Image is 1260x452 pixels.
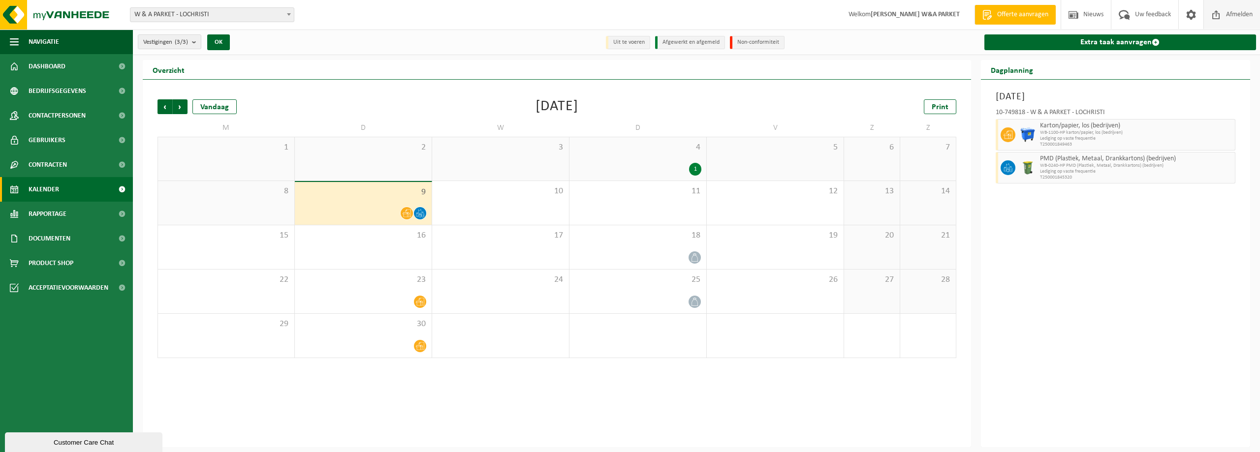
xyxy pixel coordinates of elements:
div: 1 [689,163,701,176]
span: 10 [437,186,564,197]
span: 25 [574,274,701,285]
span: WB-1100-HP karton/papier, los (bedrijven) [1040,130,1233,136]
img: WB-1100-HPE-BE-01 [1020,127,1035,142]
span: Navigatie [29,30,59,54]
span: Rapportage [29,202,66,226]
span: 16 [300,230,427,241]
span: 15 [163,230,289,241]
span: 28 [905,274,951,285]
span: 21 [905,230,951,241]
span: 22 [163,274,289,285]
span: Vestigingen [143,35,188,50]
span: 5 [712,142,839,153]
span: 24 [437,274,564,285]
div: 10-749818 - W & A PARKET - LOCHRISTI [996,109,1236,119]
div: Vandaag [192,99,237,114]
span: 18 [574,230,701,241]
span: Vorige [157,99,172,114]
span: W & A PARKET - LOCHRISTI [130,8,294,22]
span: 29 [163,319,289,330]
span: 11 [574,186,701,197]
span: Documenten [29,226,70,251]
span: 8 [163,186,289,197]
span: 2 [300,142,427,153]
span: Acceptatievoorwaarden [29,275,108,300]
span: 27 [849,274,895,285]
li: Afgewerkt en afgemeld [655,36,725,49]
span: 9 [300,187,427,198]
span: 17 [437,230,564,241]
img: WB-0240-HPE-GN-50 [1020,160,1035,175]
span: 26 [712,274,839,285]
td: V [707,119,844,137]
button: OK [207,34,230,50]
span: T250001845320 [1040,175,1233,181]
h2: Dagplanning [981,60,1043,79]
td: D [569,119,707,137]
iframe: chat widget [5,430,164,452]
span: Volgende [173,99,188,114]
span: Offerte aanvragen [995,10,1051,20]
span: W & A PARKET - LOCHRISTI [130,7,294,22]
span: Karton/papier, los (bedrijven) [1040,122,1233,130]
td: D [295,119,432,137]
span: PMD (Plastiek, Metaal, Drankkartons) (bedrijven) [1040,155,1233,163]
span: 3 [437,142,564,153]
span: Print [932,103,948,111]
span: 20 [849,230,895,241]
span: 30 [300,319,427,330]
span: Contactpersonen [29,103,86,128]
li: Uit te voeren [606,36,650,49]
h2: Overzicht [143,60,194,79]
span: Contracten [29,152,67,177]
td: M [157,119,295,137]
h3: [DATE] [996,90,1236,104]
count: (3/3) [175,39,188,45]
div: [DATE] [535,99,578,114]
td: Z [844,119,900,137]
span: WB-0240-HP PMD (Plastiek, Metaal, Drankkartons) (bedrijven) [1040,163,1233,169]
a: Extra taak aanvragen [984,34,1257,50]
span: 1 [163,142,289,153]
a: Print [924,99,956,114]
span: Lediging op vaste frequentie [1040,136,1233,142]
span: 4 [574,142,701,153]
span: Gebruikers [29,128,65,152]
span: 6 [849,142,895,153]
span: 14 [905,186,951,197]
span: T250001849463 [1040,142,1233,148]
span: 12 [712,186,839,197]
span: 7 [905,142,951,153]
span: 23 [300,274,427,285]
span: Bedrijfsgegevens [29,79,86,103]
button: Vestigingen(3/3) [138,34,201,49]
span: Dashboard [29,54,65,79]
td: W [432,119,569,137]
td: Z [900,119,956,137]
strong: [PERSON_NAME] W&A PARKET [871,11,960,18]
span: Kalender [29,177,59,202]
span: 13 [849,186,895,197]
span: 19 [712,230,839,241]
li: Non-conformiteit [730,36,785,49]
span: Product Shop [29,251,73,275]
span: Lediging op vaste frequentie [1040,169,1233,175]
a: Offerte aanvragen [975,5,1056,25]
